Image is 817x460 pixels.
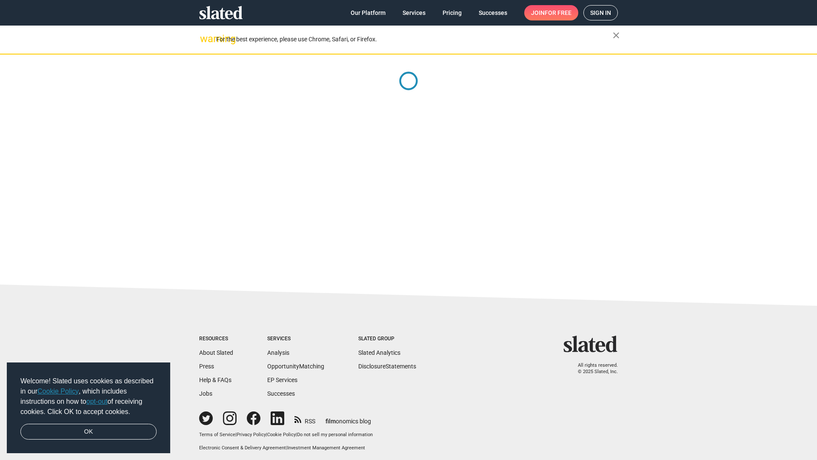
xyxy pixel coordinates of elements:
[216,34,613,45] div: For the best experience, please use Chrome, Safari, or Firefox.
[286,445,287,451] span: |
[294,412,315,425] a: RSS
[403,5,426,20] span: Services
[396,5,432,20] a: Services
[237,432,266,437] a: Privacy Policy
[590,6,611,20] span: Sign in
[436,5,468,20] a: Pricing
[344,5,392,20] a: Our Platform
[20,376,157,417] span: Welcome! Slated uses cookies as described in our , which includes instructions on how to of recei...
[86,398,108,405] a: opt-out
[297,432,373,438] button: Do not sell my personal information
[267,349,289,356] a: Analysis
[199,377,231,383] a: Help & FAQs
[267,432,296,437] a: Cookie Policy
[267,377,297,383] a: EP Services
[199,445,286,451] a: Electronic Consent & Delivery Agreement
[479,5,507,20] span: Successes
[351,5,386,20] span: Our Platform
[326,418,336,425] span: film
[267,336,324,342] div: Services
[199,336,233,342] div: Resources
[326,411,371,425] a: filmonomics blog
[287,445,365,451] a: Investment Management Agreement
[235,432,237,437] span: |
[569,362,618,375] p: All rights reserved. © 2025 Slated, Inc.
[37,388,79,395] a: Cookie Policy
[199,363,214,370] a: Press
[545,5,571,20] span: for free
[531,5,571,20] span: Join
[199,349,233,356] a: About Slated
[358,349,400,356] a: Slated Analytics
[266,432,267,437] span: |
[199,432,235,437] a: Terms of Service
[7,362,170,454] div: cookieconsent
[296,432,297,437] span: |
[358,363,416,370] a: DisclosureStatements
[358,336,416,342] div: Slated Group
[524,5,578,20] a: Joinfor free
[472,5,514,20] a: Successes
[611,30,621,40] mat-icon: close
[200,34,210,44] mat-icon: warning
[443,5,462,20] span: Pricing
[20,424,157,440] a: dismiss cookie message
[583,5,618,20] a: Sign in
[267,390,295,397] a: Successes
[267,363,324,370] a: OpportunityMatching
[199,390,212,397] a: Jobs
